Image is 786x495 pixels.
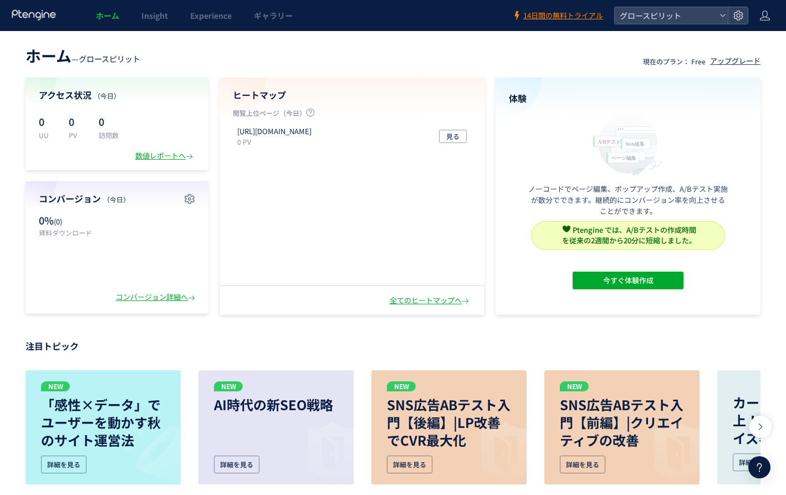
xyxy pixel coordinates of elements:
[96,10,119,21] span: ホーム
[214,456,259,473] div: 詳細を見る
[39,192,195,205] h4: コンバージョン
[79,53,140,64] span: グロースピリット
[588,111,668,176] img: home_experience_onbo_jp-C5-EgdA0.svg
[25,337,761,355] p: 注目トピック
[560,381,589,391] p: NEW
[54,216,62,227] span: (0)
[254,10,293,21] span: ギャラリー
[528,183,728,217] p: ノーコードでページ編集、ポップアップ作成、A/Bテスト実施が数分でできます。継続的にコンバージョン率を向上させることができます。
[69,113,85,130] p: 0
[39,130,55,140] p: UU
[116,292,197,303] div: コンバージョン詳細へ
[25,44,140,67] div: —
[41,456,86,473] div: 詳細を見る
[233,89,471,101] h4: ヒートマップ
[563,225,570,233] img: svg+xml,%3c
[41,396,165,449] p: 「感性×データ」でユーザーを動かす秋のサイト運営法
[39,213,111,228] p: 0%
[103,195,130,204] span: （今日）
[446,130,460,143] span: 見る
[111,415,181,484] img: image
[562,224,696,246] span: Ptengine では、A/Bテストの作成時間 を従来の2週間から20分に短縮しました。
[387,396,511,449] p: SNS広告ABテスト入門【後編】|LP改善でCVR最大化
[630,415,700,484] img: image
[603,272,654,289] span: 今すぐ体験作成
[39,89,195,101] h4: アクセス状況
[643,57,706,66] p: 現在のプラン： Free
[99,113,119,130] p: 0
[237,126,312,137] p: https://growspirit.jp/service/wantedly
[141,10,168,21] span: Insight
[135,151,195,161] div: 数値レポートへ
[387,456,432,473] div: 詳細を見る
[512,11,603,21] a: 14日間の無料トライアル
[41,381,70,391] p: NEW
[457,415,527,484] img: image
[387,381,416,391] p: NEW
[233,108,471,122] p: 閲覧上位ページ（今日）
[94,91,120,100] span: （今日）
[39,113,55,130] p: 0
[390,295,471,306] div: 全てのヒートマップへ
[560,456,605,473] div: 詳細を見る
[39,228,111,237] p: 資料ダウンロード
[284,415,354,484] img: image
[237,137,316,146] p: 0 PV
[214,396,338,414] p: AI時代の新SEO戦略
[99,130,119,140] p: 訪問数
[573,272,683,289] button: 今すぐ体験作成
[214,381,243,391] p: NEW
[509,92,747,105] h4: 体験
[190,10,232,21] span: Experience
[710,56,761,67] div: アップグレード
[616,7,715,24] span: グロースピリット
[523,11,603,21] span: 14日間の無料トライアル
[560,396,684,449] p: SNS広告ABテスト入門【前編】|クリエイティブの改善
[25,44,72,67] span: ホーム
[733,453,778,471] div: 詳細を見る
[69,130,85,140] p: PV
[439,130,467,143] button: 見る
